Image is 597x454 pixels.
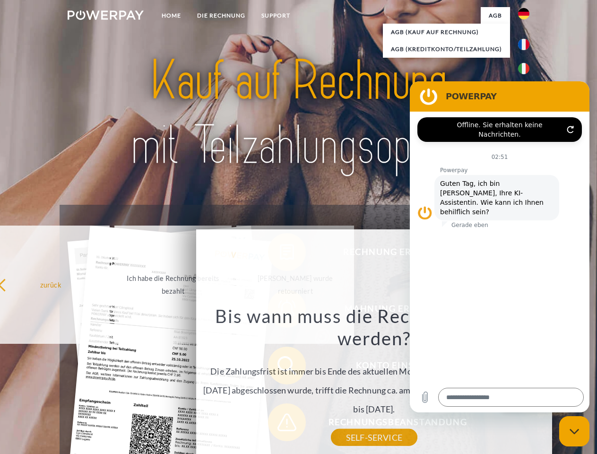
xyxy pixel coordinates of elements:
[559,416,589,446] iframe: Schaltfläche zum Öffnen des Messaging-Fensters; Konversation läuft
[410,81,589,412] iframe: Messaging-Fenster
[68,10,144,20] img: logo-powerpay-white.svg
[383,41,510,58] a: AGB (Kreditkonto/Teilzahlung)
[518,63,529,74] img: it
[154,7,189,24] a: Home
[331,429,417,446] a: SELF-SERVICE
[202,305,547,437] div: Die Zahlungsfrist ist immer bis Ende des aktuellen Monats. Wenn die Bestellung z.B. am [DATE] abg...
[253,7,298,24] a: SUPPORT
[518,39,529,50] img: fr
[202,305,547,350] h3: Bis wann muss die Rechnung bezahlt werden?
[518,8,529,19] img: de
[189,7,253,24] a: DIE RECHNUNG
[383,24,510,41] a: AGB (Kauf auf Rechnung)
[481,7,510,24] a: agb
[120,272,226,297] div: Ich habe die Rechnung bereits bezahlt
[90,45,507,181] img: title-powerpay_de.svg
